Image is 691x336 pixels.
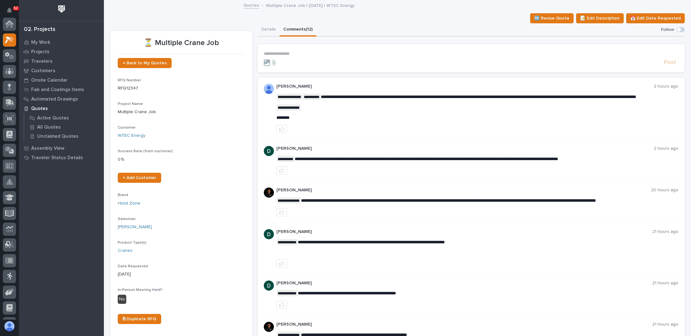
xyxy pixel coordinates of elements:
a: All Quotes [24,123,104,131]
a: ⎘ Duplicate RFQ [118,314,161,324]
p: 0 % [118,156,245,163]
p: 52 [14,6,18,10]
span: RFQ Number [118,78,141,82]
a: WTEC Energy [118,132,145,139]
span: Project Name [118,102,143,106]
span: ⎘ Duplicate RFQ [123,317,156,321]
span: 📝 Edit Description [580,14,620,22]
p: [PERSON_NAME] [276,322,652,327]
span: Salesman [118,217,136,221]
span: In-Person Meeting Held? [118,288,162,292]
a: Active Quotes [24,113,104,122]
button: 📝 Edit Description [576,13,624,23]
p: Quotes [31,106,48,112]
img: ACg8ocJgdhFn4UJomsYM_ouCmoNuTXbjHW0N3LU2ED0DpQ4pt1V6hA=s96-c [264,229,274,239]
p: 21 hours ago [652,229,678,235]
span: 📅 Edit Date Requested [630,14,681,22]
button: like this post [276,208,287,216]
span: 🆕 Revise Quote [534,14,569,22]
img: 1cuUYOxSRWZudHgABrOC [264,322,274,332]
a: + Add Customer [118,173,161,183]
button: Post [661,59,678,66]
p: [PERSON_NAME] [276,146,654,151]
a: Onsite Calendar [19,75,104,85]
p: Unclaimed Quotes [37,134,78,139]
img: 1cuUYOxSRWZudHgABrOC [264,188,274,198]
a: Assembly View [19,143,104,153]
p: RFQ12347 [118,85,245,92]
p: Active Quotes [37,115,69,121]
p: My Work [31,40,50,45]
button: Notifications [3,4,16,17]
p: Onsite Calendar [31,78,68,83]
a: Cranes [118,247,133,254]
img: ACg8ocJgdhFn4UJomsYM_ouCmoNuTXbjHW0N3LU2ED0DpQ4pt1V6hA=s96-c [264,146,274,156]
p: Multiple Crane Job [118,109,245,115]
a: Unclaimed Quotes [24,132,104,141]
p: [PERSON_NAME] [276,229,652,235]
p: Automated Drawings [31,96,78,102]
button: like this post [276,301,287,309]
p: Multiple Crane Job | [DATE] | WTEC Energy [266,2,354,9]
img: Workspace Logo [56,3,67,15]
div: No [118,295,126,304]
p: Assembly View [31,146,64,151]
p: [DATE] [118,271,245,278]
p: Fab and Coatings Items [31,87,84,93]
span: Brand [118,193,128,197]
p: Travelers [31,59,53,64]
a: Automated Drawings [19,94,104,104]
div: Notifications52 [8,8,16,18]
p: Projects [31,49,49,55]
a: [PERSON_NAME] [118,224,152,230]
p: [PERSON_NAME] [276,84,654,89]
button: like this post [276,259,287,268]
a: Projects [19,47,104,56]
button: Comments (12) [280,23,316,37]
button: like this post [276,125,287,133]
p: 2 hours ago [654,146,678,151]
a: Quotes [243,1,259,9]
a: Quotes [19,104,104,113]
span: Success Rate (from customer) [118,149,173,153]
button: 📅 Edit Date Requested [626,13,685,23]
a: Travelers [19,56,104,66]
p: [PERSON_NAME] [276,188,651,193]
p: [PERSON_NAME] [276,281,652,286]
a: My Work [19,38,104,47]
img: AOh14Gijbd6eejXF32J59GfCOuyvh5OjNDKoIp8XuOuX=s96-c [264,84,274,94]
p: Customers [31,68,55,74]
div: 02. Projects [24,26,55,33]
p: ⏳ Multiple Crane Job [118,38,245,48]
span: Date Requested [118,264,148,268]
p: Follow [661,27,674,32]
img: ACg8ocJgdhFn4UJomsYM_ouCmoNuTXbjHW0N3LU2ED0DpQ4pt1V6hA=s96-c [264,281,274,291]
button: users-avatar [3,320,16,333]
a: Traveler Status Details [19,153,104,162]
a: Fab and Coatings Items [19,85,104,94]
p: 21 hours ago [652,281,678,286]
a: Customers [19,66,104,75]
span: Customer [118,126,136,130]
span: + Add Customer [123,176,156,180]
p: 21 hours ago [652,322,678,327]
a: ← Back to My Quotes [118,58,172,68]
p: Traveler Status Details [31,155,83,161]
span: ← Back to My Quotes [123,61,167,65]
button: like this post [276,166,287,175]
p: All Quotes [37,125,61,130]
p: 20 hours ago [651,188,678,193]
span: Post [664,59,676,66]
a: Hoist Zone [118,200,140,207]
p: 2 hours ago [654,84,678,89]
span: Product Type(s) [118,241,146,245]
button: Details [258,23,280,37]
button: 🆕 Revise Quote [530,13,574,23]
